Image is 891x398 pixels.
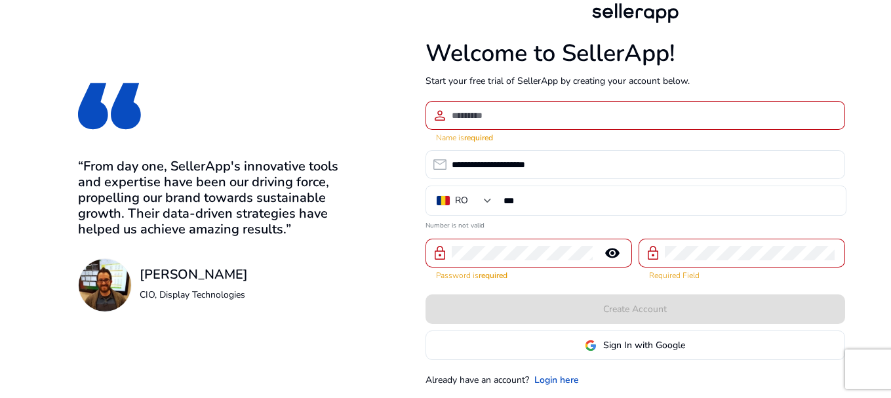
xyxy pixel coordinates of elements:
[645,245,661,261] span: lock
[464,132,493,143] strong: required
[603,338,685,352] span: Sign In with Google
[140,288,248,302] p: CIO, Display Technologies
[432,157,448,172] span: email
[432,245,448,261] span: lock
[534,373,579,387] a: Login here
[426,217,845,231] mat-error: Number is not valid
[432,108,448,123] span: person
[436,130,835,144] mat-error: Name is
[597,245,628,261] mat-icon: remove_red_eye
[78,159,358,237] h3: “From day one, SellerApp's innovative tools and expertise have been our driving force, propelling...
[426,39,845,68] h1: Welcome to SellerApp!
[455,193,468,208] div: RO
[426,373,529,387] p: Already have an account?
[436,268,622,281] mat-error: Password is
[140,267,248,283] h3: [PERSON_NAME]
[426,330,845,360] button: Sign In with Google
[585,340,597,351] img: google-logo.svg
[479,270,507,281] strong: required
[649,268,835,281] mat-error: Required Field
[426,74,845,88] p: Start your free trial of SellerApp by creating your account below.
